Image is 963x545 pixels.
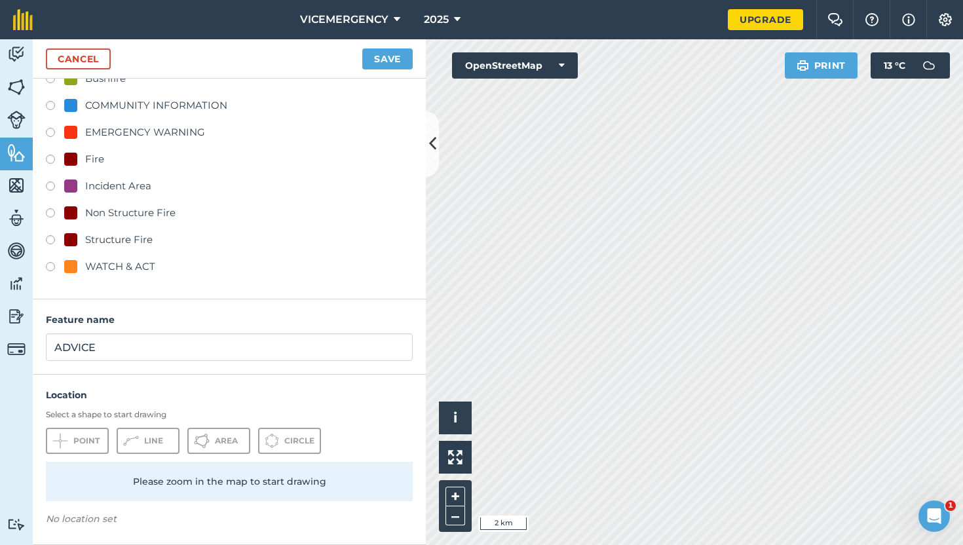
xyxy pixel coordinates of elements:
img: svg+xml;base64,PHN2ZyB4bWxucz0iaHR0cDovL3d3dy53My5vcmcvMjAwMC9zdmciIHdpZHRoPSIxNyIgaGVpZ2h0PSIxNy... [902,12,915,28]
img: svg+xml;base64,PHN2ZyB4bWxucz0iaHR0cDovL3d3dy53My5vcmcvMjAwMC9zdmciIHdpZHRoPSI1NiIgaGVpZ2h0PSI2MC... [7,77,26,97]
a: Upgrade [728,9,803,30]
div: Please zoom in the map to start drawing [46,462,413,501]
img: svg+xml;base64,PD94bWwgdmVyc2lvbj0iMS4wIiBlbmNvZGluZz0idXRmLTgiPz4KPCEtLSBHZW5lcmF0b3I6IEFkb2JlIE... [916,52,942,79]
img: svg+xml;base64,PD94bWwgdmVyc2lvbj0iMS4wIiBlbmNvZGluZz0idXRmLTgiPz4KPCEtLSBHZW5lcmF0b3I6IEFkb2JlIE... [7,340,26,358]
span: Circle [284,436,314,446]
img: svg+xml;base64,PHN2ZyB4bWxucz0iaHR0cDovL3d3dy53My5vcmcvMjAwMC9zdmciIHdpZHRoPSI1NiIgaGVpZ2h0PSI2MC... [7,143,26,162]
span: 13 ° C [884,52,905,79]
div: EMERGENCY WARNING [85,124,205,140]
button: Save [362,48,413,69]
img: svg+xml;base64,PHN2ZyB4bWxucz0iaHR0cDovL3d3dy53My5vcmcvMjAwMC9zdmciIHdpZHRoPSI1NiIgaGVpZ2h0PSI2MC... [7,176,26,195]
img: svg+xml;base64,PD94bWwgdmVyc2lvbj0iMS4wIiBlbmNvZGluZz0idXRmLTgiPz4KPCEtLSBHZW5lcmF0b3I6IEFkb2JlIE... [7,307,26,326]
div: Fire [85,151,104,167]
button: 13 °C [871,52,950,79]
img: svg+xml;base64,PD94bWwgdmVyc2lvbj0iMS4wIiBlbmNvZGluZz0idXRmLTgiPz4KPCEtLSBHZW5lcmF0b3I6IEFkb2JlIE... [7,111,26,129]
img: A cog icon [937,13,953,26]
button: Circle [258,428,321,454]
button: i [439,402,472,434]
a: Cancel [46,48,111,69]
img: Two speech bubbles overlapping with the left bubble in the forefront [827,13,843,26]
span: Area [215,436,238,446]
div: Non Structure Fire [85,205,176,221]
button: Point [46,428,109,454]
span: i [453,409,457,426]
span: Point [73,436,100,446]
h4: Location [46,388,413,402]
img: Four arrows, one pointing top left, one top right, one bottom right and the last bottom left [448,450,463,464]
button: Print [785,52,858,79]
img: svg+xml;base64,PHN2ZyB4bWxucz0iaHR0cDovL3d3dy53My5vcmcvMjAwMC9zdmciIHdpZHRoPSIxOSIgaGVpZ2h0PSIyNC... [797,58,809,73]
img: svg+xml;base64,PD94bWwgdmVyc2lvbj0iMS4wIiBlbmNvZGluZz0idXRmLTgiPz4KPCEtLSBHZW5lcmF0b3I6IEFkb2JlIE... [7,274,26,293]
h3: Select a shape to start drawing [46,409,413,420]
img: svg+xml;base64,PD94bWwgdmVyc2lvbj0iMS4wIiBlbmNvZGluZz0idXRmLTgiPz4KPCEtLSBHZW5lcmF0b3I6IEFkb2JlIE... [7,45,26,64]
button: + [445,487,465,506]
button: Line [117,428,179,454]
img: A question mark icon [864,13,880,26]
img: svg+xml;base64,PD94bWwgdmVyc2lvbj0iMS4wIiBlbmNvZGluZz0idXRmLTgiPz4KPCEtLSBHZW5lcmF0b3I6IEFkb2JlIE... [7,208,26,228]
img: svg+xml;base64,PD94bWwgdmVyc2lvbj0iMS4wIiBlbmNvZGluZz0idXRmLTgiPz4KPCEtLSBHZW5lcmF0b3I6IEFkb2JlIE... [7,241,26,261]
button: Area [187,428,250,454]
div: COMMUNITY INFORMATION [85,98,227,113]
button: – [445,506,465,525]
div: Incident Area [85,178,151,194]
img: fieldmargin Logo [13,9,33,30]
div: Bushfire [85,71,126,86]
span: 1 [945,500,956,511]
button: OpenStreetMap [452,52,578,79]
iframe: Intercom live chat [918,500,950,532]
div: WATCH & ACT [85,259,155,274]
img: svg+xml;base64,PD94bWwgdmVyc2lvbj0iMS4wIiBlbmNvZGluZz0idXRmLTgiPz4KPCEtLSBHZW5lcmF0b3I6IEFkb2JlIE... [7,518,26,531]
span: VICEMERGENCY [300,12,388,28]
div: Structure Fire [85,232,153,248]
span: Line [144,436,163,446]
em: No location set [46,513,117,525]
span: 2025 [424,12,449,28]
h4: Feature name [46,312,413,327]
